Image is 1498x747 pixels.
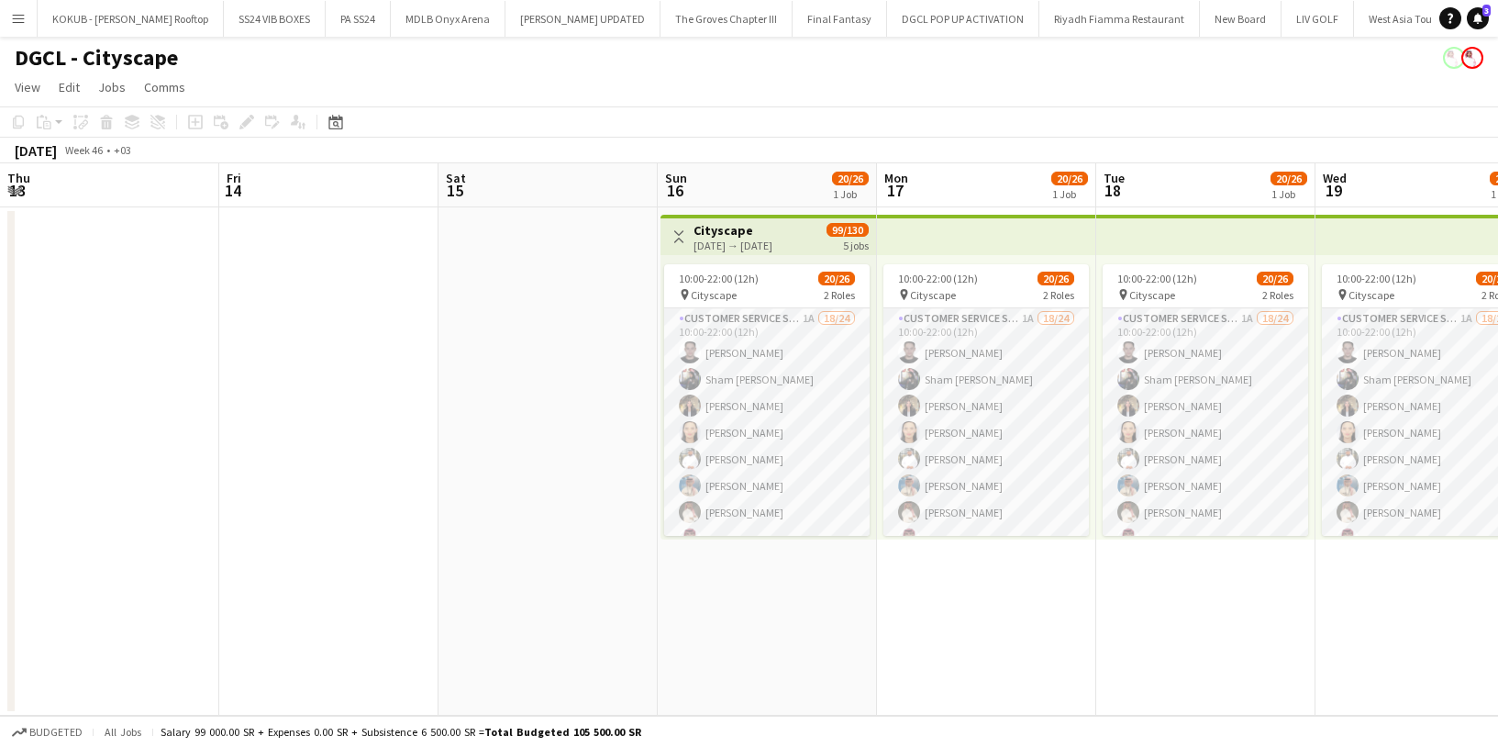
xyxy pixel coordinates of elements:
[1271,187,1306,201] div: 1 Job
[1257,272,1293,285] span: 20/26
[662,180,687,201] span: 16
[326,1,391,37] button: PA SS24
[7,170,30,186] span: Thu
[832,172,869,185] span: 20/26
[1043,288,1074,302] span: 2 Roles
[98,79,126,95] span: Jobs
[1282,1,1354,37] button: LIV GOLF
[694,239,772,252] div: [DATE] → [DATE]
[9,722,85,742] button: Budgeted
[1323,170,1347,186] span: Wed
[887,1,1039,37] button: DGCL POP UP ACTIVATION
[824,288,855,302] span: 2 Roles
[137,75,193,99] a: Comms
[15,141,57,160] div: [DATE]
[505,1,660,37] button: [PERSON_NAME] UPDATED
[38,1,224,37] button: KOKUB - [PERSON_NAME] Rooftop
[882,180,908,201] span: 17
[1467,7,1489,29] a: 3
[51,75,87,99] a: Edit
[664,264,870,536] app-job-card: 10:00-22:00 (12h)20/26 Cityscape2 RolesCustomer Service Staff1A18/2410:00-22:00 (12h)[PERSON_NAME...
[144,79,185,95] span: Comms
[1101,180,1125,201] span: 18
[1103,264,1308,536] app-job-card: 10:00-22:00 (12h)20/26 Cityscape2 RolesCustomer Service Staff1A18/2410:00-22:00 (12h)[PERSON_NAME...
[660,1,793,37] button: The Groves Chapter III
[91,75,133,99] a: Jobs
[5,180,30,201] span: 13
[665,170,687,186] span: Sun
[443,180,466,201] span: 15
[161,725,641,739] div: Salary 99 000.00 SR + Expenses 0.00 SR + Subsistence 6 500.00 SR =
[101,725,145,739] span: All jobs
[1129,288,1175,302] span: Cityscape
[818,272,855,285] span: 20/26
[224,1,326,37] button: SS24 VIB BOXES
[1038,272,1074,285] span: 20/26
[1117,272,1197,285] span: 10:00-22:00 (12h)
[694,222,772,239] h3: Cityscape
[15,44,178,72] h1: DGCL - Cityscape
[910,288,956,302] span: Cityscape
[1320,180,1347,201] span: 19
[1052,187,1087,201] div: 1 Job
[1051,172,1088,185] span: 20/26
[1039,1,1200,37] button: Riyadh Fiamma Restaurant
[29,726,83,739] span: Budgeted
[227,170,241,186] span: Fri
[884,170,908,186] span: Mon
[114,143,131,157] div: +03
[61,143,106,157] span: Week 46
[679,272,759,285] span: 10:00-22:00 (12h)
[1443,47,1465,69] app-user-avatar: Yousef Alotaibi
[1200,1,1282,37] button: New Board
[691,288,737,302] span: Cityscape
[833,187,868,201] div: 1 Job
[898,272,978,285] span: 10:00-22:00 (12h)
[1348,288,1394,302] span: Cityscape
[1262,288,1293,302] span: 2 Roles
[1337,272,1416,285] span: 10:00-22:00 (12h)
[7,75,48,99] a: View
[15,79,40,95] span: View
[484,725,641,739] span: Total Budgeted 105 500.00 SR
[224,180,241,201] span: 14
[883,264,1089,536] app-job-card: 10:00-22:00 (12h)20/26 Cityscape2 RolesCustomer Service Staff1A18/2410:00-22:00 (12h)[PERSON_NAME...
[446,170,466,186] span: Sat
[793,1,887,37] button: Final Fantasy
[391,1,505,37] button: MDLB Onyx Arena
[1104,170,1125,186] span: Tue
[843,237,869,252] div: 5 jobs
[1461,47,1483,69] app-user-avatar: Yousef Alotaibi
[1271,172,1307,185] span: 20/26
[1354,1,1490,37] button: West Asia Tournament
[827,223,869,237] span: 99/130
[59,79,80,95] span: Edit
[1482,5,1491,17] span: 3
